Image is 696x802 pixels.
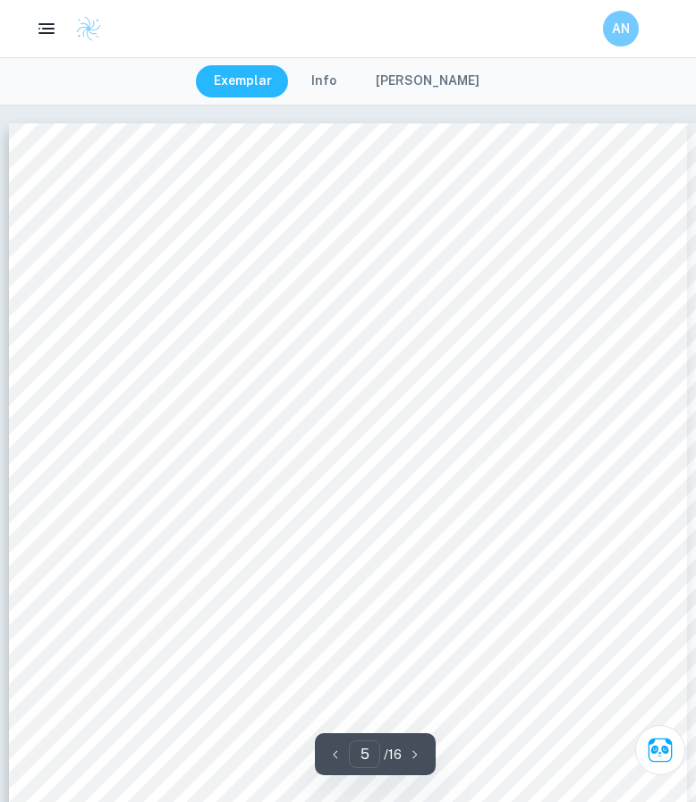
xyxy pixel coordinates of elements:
button: Info [293,65,354,97]
button: AN [603,11,639,46]
button: Ask Clai [635,725,685,775]
a: Clastify logo [64,15,102,42]
h6: AN [611,19,632,38]
img: Clastify logo [75,15,102,42]
button: Exemplar [196,65,290,97]
p: / 16 [384,745,402,764]
button: [PERSON_NAME] [358,65,497,97]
